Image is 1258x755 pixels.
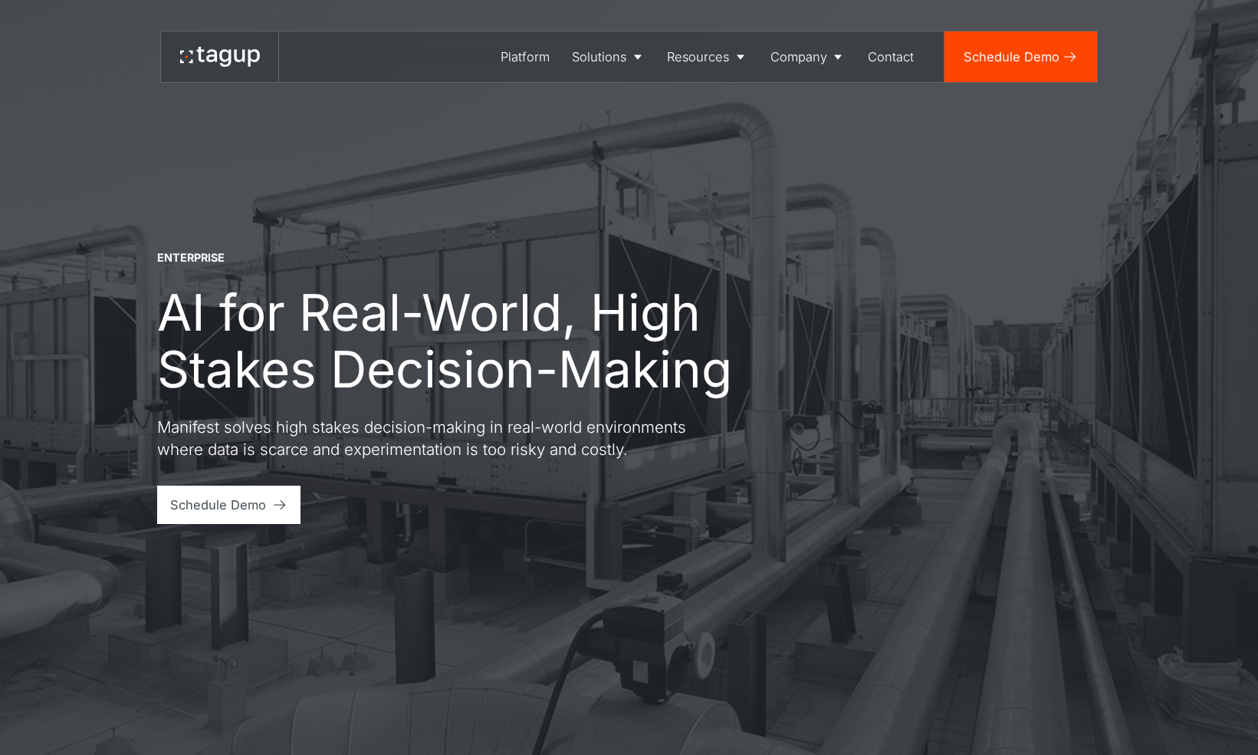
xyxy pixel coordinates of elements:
a: Resources [656,31,759,82]
div: Company [770,48,827,67]
a: Solutions [561,31,656,82]
p: Manifest solves high stakes decision-making in real-world environments where data is scarce and e... [157,417,709,460]
a: Company [759,31,856,82]
div: Contact [868,48,914,67]
div: ENTERPRISE [157,250,225,265]
a: Contact [857,31,925,82]
h1: AI for Real-World, High Stakes Decision-Making [157,285,801,398]
a: Schedule Demo [157,486,301,523]
div: Schedule Demo [170,496,266,515]
div: Platform [501,48,550,67]
div: Resources [667,48,729,67]
a: Schedule Demo [944,31,1097,82]
a: Platform [490,31,561,82]
div: Schedule Demo [964,48,1059,67]
div: Solutions [572,48,626,67]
